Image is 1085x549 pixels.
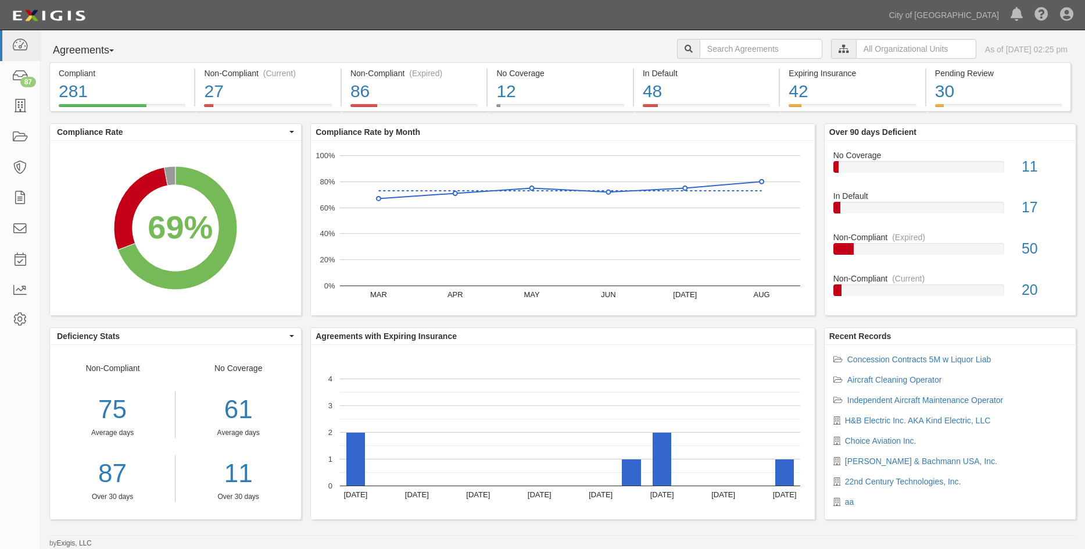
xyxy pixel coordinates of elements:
[59,79,185,104] div: 281
[845,416,991,425] a: H&B Electric Inc. AKA Kind Electric, LLC
[856,39,976,59] input: All Organizational Units
[700,39,822,59] input: Search Agreements
[1013,197,1076,218] div: 17
[488,104,632,113] a: No Coverage12
[589,490,613,499] text: [DATE]
[328,428,332,437] text: 2
[176,362,301,502] div: No Coverage
[892,273,925,284] div: (Current)
[342,104,486,113] a: Non-Compliant(Expired)86
[825,231,1076,243] div: Non-Compliant
[833,273,1067,305] a: Non-Compliant(Current)20
[344,490,368,499] text: [DATE]
[847,355,991,364] a: Concession Contracts 5M w Liquor Liab
[643,67,770,79] div: In Default
[496,67,624,79] div: No Coverage
[50,492,175,502] div: Over 30 days
[825,273,1076,284] div: Non-Compliant
[9,5,89,26] img: logo-5460c22ac91f19d4615b14bd174203de0afe785f0fc80cf4dbbc73dc1793850b.png
[447,290,463,299] text: APR
[892,231,925,243] div: (Expired)
[350,67,478,79] div: Non-Compliant (Expired)
[184,455,292,492] a: 11
[49,539,92,548] small: by
[57,126,287,138] span: Compliance Rate
[780,104,925,113] a: Expiring Insurance42
[311,141,815,315] svg: A chart.
[328,482,332,490] text: 0
[643,79,770,104] div: 48
[204,67,331,79] div: Non-Compliant (Current)
[20,77,36,87] div: 87
[1013,156,1076,177] div: 11
[845,477,961,486] a: 22nd Century Technologies, Inc.
[825,190,1076,202] div: In Default
[711,490,735,499] text: [DATE]
[316,331,457,341] b: Agreements with Expiring Insurance
[57,539,92,547] a: Exigis, LLC
[49,104,194,113] a: Compliant281
[59,67,185,79] div: Compliant
[57,330,287,342] span: Deficiency Stats
[148,204,213,251] div: 69%
[829,127,916,137] b: Over 90 days Deficient
[528,490,552,499] text: [DATE]
[1013,280,1076,301] div: 20
[883,3,1005,27] a: City of [GEOGRAPHIC_DATA]
[350,79,478,104] div: 86
[789,67,916,79] div: Expiring Insurance
[409,67,442,79] div: (Expired)
[601,290,616,299] text: JUN
[845,497,854,507] a: aa
[829,331,891,341] b: Recent Records
[311,345,815,519] svg: A chart.
[1034,8,1048,22] i: Help Center - Complianz
[935,79,1062,104] div: 30
[1013,238,1076,259] div: 50
[320,255,335,264] text: 20%
[935,67,1062,79] div: Pending Review
[50,391,175,428] div: 75
[674,290,697,299] text: [DATE]
[320,177,335,186] text: 80%
[320,229,335,238] text: 40%
[847,375,942,384] a: Aircraft Cleaning Operator
[50,124,301,140] button: Compliance Rate
[263,67,296,79] div: (Current)
[50,428,175,438] div: Average days
[405,490,429,499] text: [DATE]
[328,401,332,410] text: 3
[320,203,335,212] text: 60%
[467,490,490,499] text: [DATE]
[328,455,332,464] text: 1
[204,79,331,104] div: 27
[754,290,770,299] text: AUG
[524,290,540,299] text: MAY
[49,39,137,62] button: Agreements
[845,457,997,466] a: [PERSON_NAME] & Bachmann USA, Inc.
[773,490,797,499] text: [DATE]
[50,328,301,344] button: Deficiency Stats
[845,436,916,445] a: Choice Aviation Inc.
[195,104,340,113] a: Non-Compliant(Current)27
[324,281,335,290] text: 0%
[985,44,1068,55] div: As of [DATE] 02:25 pm
[847,395,1004,405] a: Independent Aircraft Maintenance Operator
[496,79,624,104] div: 12
[650,490,674,499] text: [DATE]
[370,290,387,299] text: MAR
[833,149,1067,191] a: No Coverage11
[789,79,916,104] div: 42
[184,428,292,438] div: Average days
[926,104,1071,113] a: Pending Review30
[184,492,292,502] div: Over 30 days
[316,127,420,137] b: Compliance Rate by Month
[328,375,332,383] text: 4
[50,455,175,492] div: 87
[825,149,1076,161] div: No Coverage
[833,190,1067,231] a: In Default17
[50,141,301,315] div: A chart.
